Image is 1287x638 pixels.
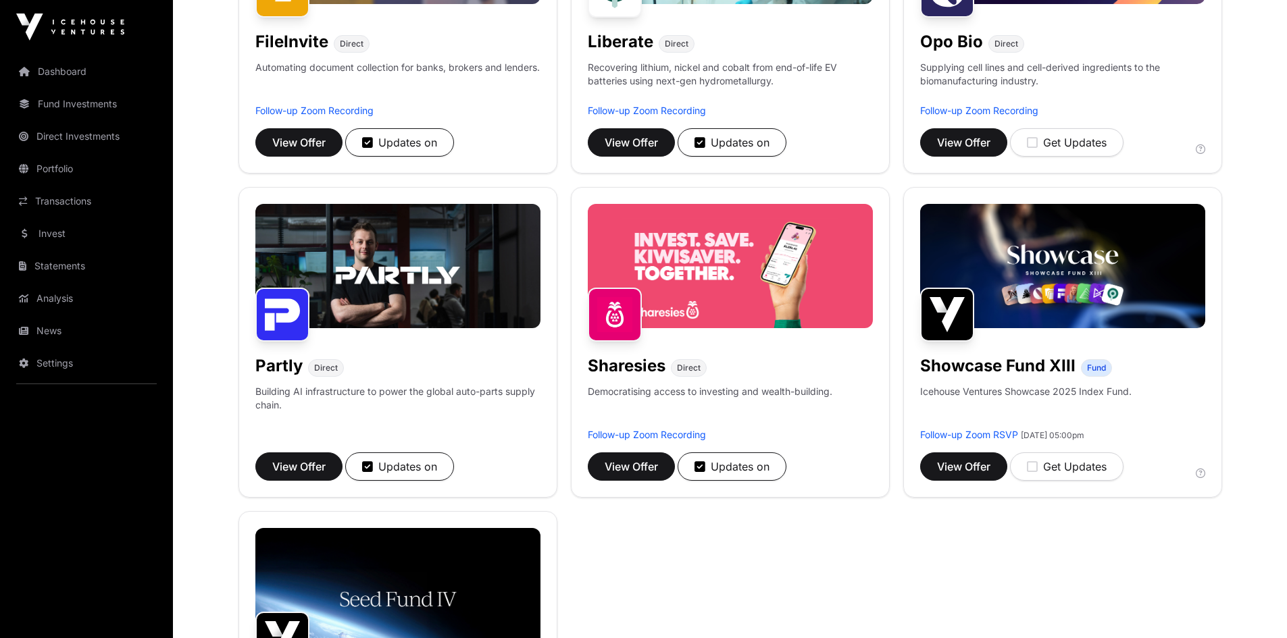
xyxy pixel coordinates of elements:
[11,219,162,248] a: Invest
[1010,128,1124,157] button: Get Updates
[677,363,701,373] span: Direct
[920,452,1007,481] button: View Offer
[920,355,1076,377] h1: Showcase Fund XIII
[588,385,832,428] p: Democratising access to investing and wealth-building.
[695,458,769,475] div: Updates on
[920,204,1205,328] img: Showcase-Fund-Banner-1.jpg
[340,38,363,49] span: Direct
[11,316,162,346] a: News
[588,128,675,157] button: View Offer
[588,355,665,377] h1: Sharesies
[588,429,706,440] a: Follow-up Zoom Recording
[605,134,658,151] span: View Offer
[255,105,374,116] a: Follow-up Zoom Recording
[605,458,658,475] span: View Offer
[588,105,706,116] a: Follow-up Zoom Recording
[345,452,454,481] button: Updates on
[345,128,454,157] button: Updates on
[255,128,343,157] button: View Offer
[11,122,162,151] a: Direct Investments
[16,14,124,41] img: Icehouse Ventures Logo
[11,186,162,216] a: Transactions
[1219,573,1287,638] iframe: Chat Widget
[255,385,540,428] p: Building AI infrastructure to power the global auto-parts supply chain.
[588,452,675,481] button: View Offer
[255,355,303,377] h1: Partly
[695,134,769,151] div: Updates on
[920,61,1205,88] p: Supplying cell lines and cell-derived ingredients to the biomanufacturing industry.
[1010,452,1124,481] button: Get Updates
[11,348,162,378] a: Settings
[272,134,326,151] span: View Offer
[255,452,343,481] button: View Offer
[255,31,328,53] h1: FileInvite
[11,89,162,119] a: Fund Investments
[11,284,162,313] a: Analysis
[1027,134,1107,151] div: Get Updates
[920,288,974,342] img: Showcase Fund XIII
[920,105,1038,116] a: Follow-up Zoom Recording
[588,31,653,53] h1: Liberate
[11,251,162,281] a: Statements
[1027,458,1107,475] div: Get Updates
[314,363,338,373] span: Direct
[1087,363,1106,373] span: Fund
[937,458,990,475] span: View Offer
[255,288,309,342] img: Partly
[588,288,642,342] img: Sharesies
[11,154,162,184] a: Portfolio
[920,128,1007,157] button: View Offer
[588,204,873,328] img: Sharesies-Banner.jpg
[588,61,873,104] p: Recovering lithium, nickel and cobalt from end-of-life EV batteries using next-gen hydrometallurgy.
[920,31,983,53] h1: Opo Bio
[920,429,1018,440] a: Follow-up Zoom RSVP
[994,38,1018,49] span: Direct
[1021,430,1084,440] span: [DATE] 05:00pm
[362,458,437,475] div: Updates on
[678,128,786,157] button: Updates on
[272,458,326,475] span: View Offer
[678,452,786,481] button: Updates on
[937,134,990,151] span: View Offer
[255,61,540,104] p: Automating document collection for banks, brokers and lenders.
[665,38,688,49] span: Direct
[362,134,437,151] div: Updates on
[920,385,1132,398] p: Icehouse Ventures Showcase 2025 Index Fund.
[11,57,162,86] a: Dashboard
[255,204,540,328] img: Partly-Banner.jpg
